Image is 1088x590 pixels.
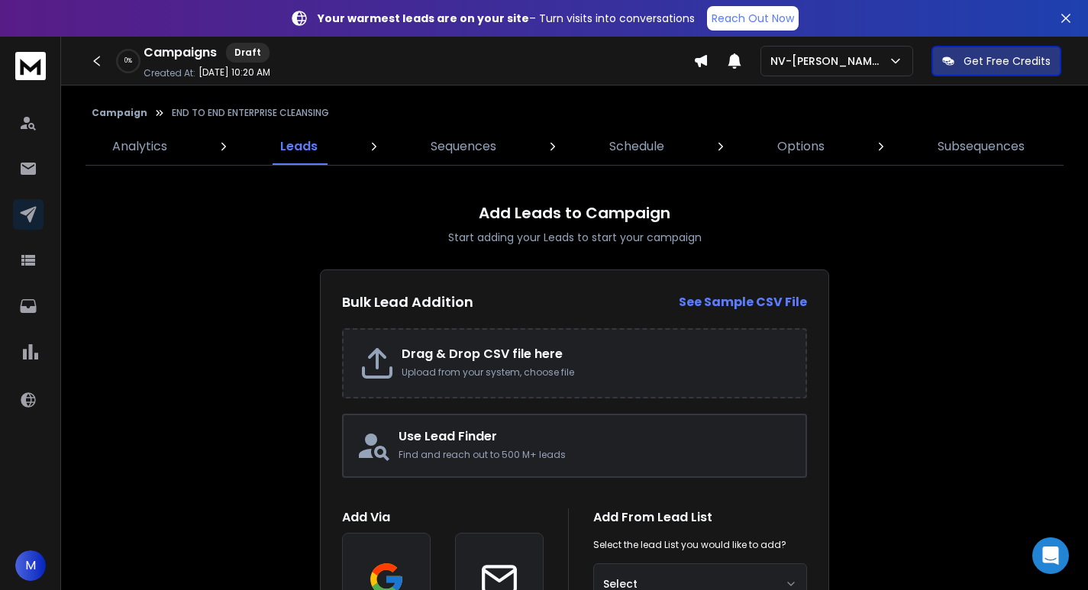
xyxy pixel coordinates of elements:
p: Select the lead List you would like to add? [593,539,786,551]
a: Sequences [421,128,505,165]
strong: See Sample CSV File [679,293,807,311]
p: Options [777,137,825,156]
a: Reach Out Now [707,6,799,31]
p: END TO END ENTERPRISE CLEANSING [172,107,329,119]
a: See Sample CSV File [679,293,807,311]
p: Created At: [144,67,195,79]
p: Sequences [431,137,496,156]
div: Draft [226,43,270,63]
p: 0 % [124,56,132,66]
img: logo [15,52,46,80]
p: Reach Out Now [712,11,794,26]
h2: Use Lead Finder [399,427,793,446]
button: M [15,550,46,581]
h2: Drag & Drop CSV file here [402,345,790,363]
strong: Your warmest leads are on your site [318,11,529,26]
div: Open Intercom Messenger [1032,537,1069,574]
p: Leads [280,137,318,156]
a: Leads [271,128,327,165]
a: Subsequences [928,128,1034,165]
p: Subsequences [938,137,1025,156]
h1: Add From Lead List [593,508,807,527]
p: Schedule [609,137,664,156]
p: Analytics [112,137,167,156]
button: Campaign [92,107,147,119]
button: Get Free Credits [931,46,1061,76]
h1: Add Via [342,508,544,527]
p: NV-[PERSON_NAME] [770,53,888,69]
p: Get Free Credits [964,53,1051,69]
a: Schedule [600,128,673,165]
h1: Add Leads to Campaign [479,202,670,224]
p: [DATE] 10:20 AM [199,66,270,79]
a: Analytics [103,128,176,165]
h1: Campaigns [144,44,217,62]
p: Upload from your system, choose file [402,366,790,379]
p: Start adding your Leads to start your campaign [448,230,702,245]
p: – Turn visits into conversations [318,11,695,26]
p: Find and reach out to 500 M+ leads [399,449,793,461]
a: Options [768,128,834,165]
h2: Bulk Lead Addition [342,292,473,313]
